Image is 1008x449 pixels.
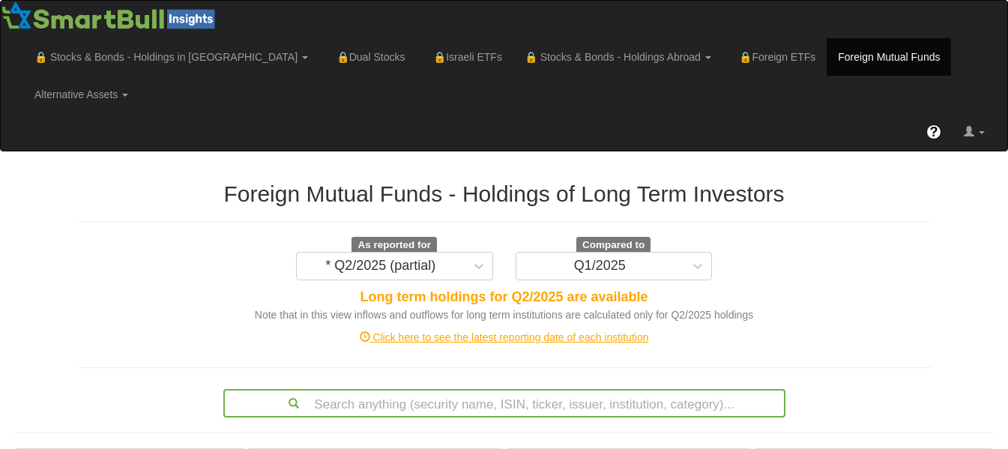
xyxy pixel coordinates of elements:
a: 🔒Dual Stocks [319,38,416,76]
a: 🔒Israeli ETFs [416,38,513,76]
span: Compared to [576,237,651,253]
a: ? [915,113,953,151]
div: Long term holdings for Q2/2025 are available [77,288,932,307]
a: 🔒Foreign ETFs [722,38,827,76]
a: Alternative Assets [23,76,139,113]
span: As reported for [351,237,437,253]
a: 🔒 Stocks & Bonds - Holdings in [GEOGRAPHIC_DATA] [23,38,319,76]
div: Click here to see the latest reporting date of each institution [66,330,943,345]
div: Note that in this view inflows and outflows for long term institutions are calculated only for Q2... [77,307,932,322]
span: ? [930,124,938,139]
h2: Foreign Mutual Funds - Holdings of Long Term Investors [77,181,932,206]
div: Q1/2025 [574,259,626,274]
div: * Q2/2025 (partial) [325,259,435,274]
div: Search anything (security name, ISIN, ticker, issuer, institution, category)... [225,391,784,416]
a: 🔒 Stocks & Bonds - Holdings Abroad [513,38,722,76]
a: Foreign Mutual Funds [827,38,951,76]
img: Smartbull [1,1,221,31]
